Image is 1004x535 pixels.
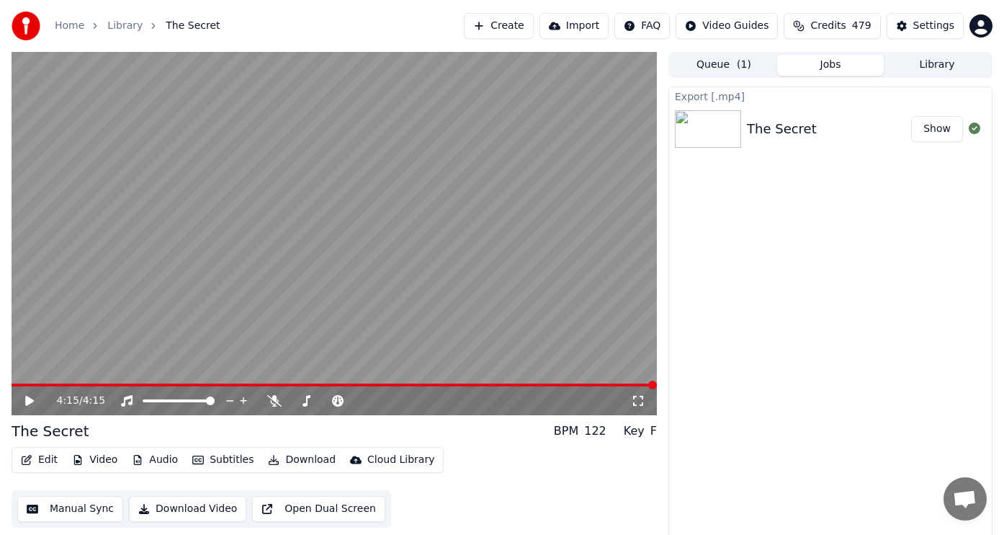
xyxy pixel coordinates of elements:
[252,496,385,522] button: Open Dual Screen
[624,423,645,440] div: Key
[17,496,123,522] button: Manual Sync
[777,55,884,76] button: Jobs
[83,394,105,408] span: 4:15
[671,55,777,76] button: Queue
[747,119,817,139] div: The Secret
[852,19,871,33] span: 479
[810,19,846,33] span: Credits
[262,450,341,470] button: Download
[66,450,123,470] button: Video
[12,421,89,441] div: The Secret
[944,477,987,521] a: Open chat
[676,13,778,39] button: Video Guides
[913,19,954,33] div: Settings
[12,12,40,40] img: youka
[107,19,143,33] a: Library
[584,423,606,440] div: 122
[884,55,990,76] button: Library
[55,19,220,33] nav: breadcrumb
[737,58,751,72] span: ( 1 )
[56,394,91,408] div: /
[784,13,880,39] button: Credits479
[129,496,246,522] button: Download Video
[187,450,259,470] button: Subtitles
[614,13,670,39] button: FAQ
[554,423,578,440] div: BPM
[55,19,84,33] a: Home
[539,13,609,39] button: Import
[911,116,963,142] button: Show
[464,13,534,39] button: Create
[887,13,964,39] button: Settings
[166,19,220,33] span: The Secret
[126,450,184,470] button: Audio
[669,87,992,105] div: Export [.mp4]
[56,394,79,408] span: 4:15
[15,450,63,470] button: Edit
[650,423,657,440] div: F
[367,453,434,467] div: Cloud Library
